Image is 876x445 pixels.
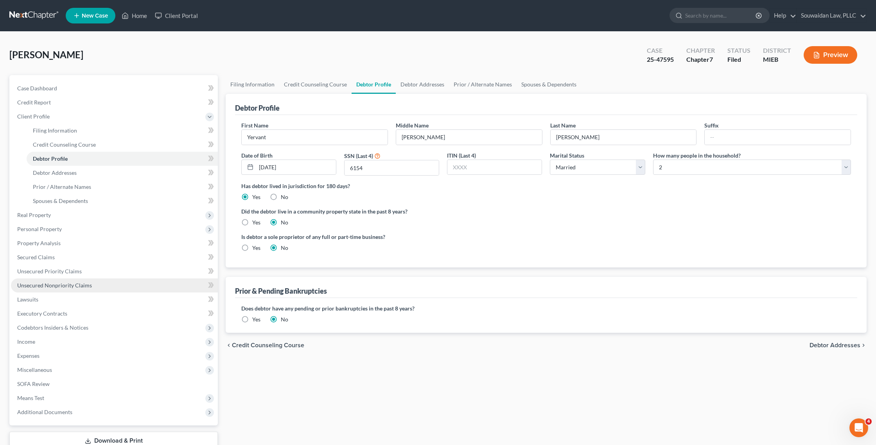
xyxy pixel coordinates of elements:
[447,151,476,160] label: ITIN (Last 4)
[226,342,304,348] button: chevron_left Credit Counseling Course
[551,130,696,145] input: --
[241,121,268,129] label: First Name
[704,121,719,129] label: Suffix
[810,342,867,348] button: Debtor Addresses chevron_right
[396,75,449,94] a: Debtor Addresses
[11,377,218,391] a: SOFA Review
[241,304,851,312] label: Does debtor have any pending or prior bankruptcies in the past 8 years?
[27,180,218,194] a: Prior / Alternate Names
[653,151,741,160] label: How many people in the household?
[241,207,851,215] label: Did the debtor live in a community property state in the past 8 years?
[232,342,304,348] span: Credit Counseling Course
[252,219,260,226] label: Yes
[242,130,388,145] input: --
[33,169,77,176] span: Debtor Addresses
[281,193,288,201] label: No
[241,233,542,241] label: Is debtor a sole proprietor of any full or part-time business?
[27,124,218,138] a: Filing Information
[252,244,260,252] label: Yes
[860,342,867,348] i: chevron_right
[11,292,218,307] a: Lawsuits
[241,182,851,190] label: Has debtor lived in jurisdiction for 180 days?
[449,75,517,94] a: Prior / Alternate Names
[17,113,50,120] span: Client Profile
[281,219,288,226] label: No
[27,152,218,166] a: Debtor Profile
[647,55,674,64] div: 25-47595
[727,46,750,55] div: Status
[647,46,674,55] div: Case
[17,85,57,92] span: Case Dashboard
[447,160,542,175] input: XXXX
[11,307,218,321] a: Executory Contracts
[17,240,61,246] span: Property Analysis
[810,342,860,348] span: Debtor Addresses
[17,338,35,345] span: Income
[256,160,336,175] input: MM/DD/YYYY
[550,121,576,129] label: Last Name
[17,380,50,387] span: SOFA Review
[9,49,83,60] span: [PERSON_NAME]
[252,316,260,323] label: Yes
[11,278,218,292] a: Unsecured Nonpriority Claims
[281,316,288,323] label: No
[33,127,77,134] span: Filing Information
[17,395,44,401] span: Means Test
[17,409,72,415] span: Additional Documents
[804,46,857,64] button: Preview
[17,282,92,289] span: Unsecured Nonpriority Claims
[17,352,39,359] span: Expenses
[33,141,96,148] span: Credit Counseling Course
[226,75,279,94] a: Filing Information
[770,9,796,23] a: Help
[517,75,581,94] a: Spouses & Dependents
[344,152,373,160] label: SSN (Last 4)
[17,254,55,260] span: Secured Claims
[27,166,218,180] a: Debtor Addresses
[345,160,439,175] input: XXXX
[33,197,88,204] span: Spouses & Dependents
[763,46,791,55] div: District
[17,226,62,232] span: Personal Property
[686,55,715,64] div: Chapter
[352,75,396,94] a: Debtor Profile
[11,264,218,278] a: Unsecured Priority Claims
[27,138,218,152] a: Credit Counseling Course
[17,324,88,331] span: Codebtors Insiders & Notices
[763,55,791,64] div: MIEB
[11,95,218,109] a: Credit Report
[17,99,51,106] span: Credit Report
[17,212,51,218] span: Real Property
[11,236,218,250] a: Property Analysis
[118,9,151,23] a: Home
[82,13,108,19] span: New Case
[33,183,91,190] span: Prior / Alternate Names
[11,81,218,95] a: Case Dashboard
[705,130,851,145] input: --
[235,103,280,113] div: Debtor Profile
[281,244,288,252] label: No
[550,151,584,160] label: Marital Status
[17,268,82,275] span: Unsecured Priority Claims
[279,75,352,94] a: Credit Counseling Course
[865,418,872,425] span: 4
[235,286,327,296] div: Prior & Pending Bankruptcies
[226,342,232,348] i: chevron_left
[396,121,429,129] label: Middle Name
[727,55,750,64] div: Filed
[11,250,218,264] a: Secured Claims
[33,155,68,162] span: Debtor Profile
[709,56,713,63] span: 7
[685,8,757,23] input: Search by name...
[17,296,38,303] span: Lawsuits
[396,130,542,145] input: M.I
[241,151,273,160] label: Date of Birth
[252,193,260,201] label: Yes
[17,366,52,373] span: Miscellaneous
[849,418,868,437] iframe: Intercom live chat
[797,9,866,23] a: Souwaidan Law, PLLC
[27,194,218,208] a: Spouses & Dependents
[17,310,67,317] span: Executory Contracts
[686,46,715,55] div: Chapter
[151,9,202,23] a: Client Portal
